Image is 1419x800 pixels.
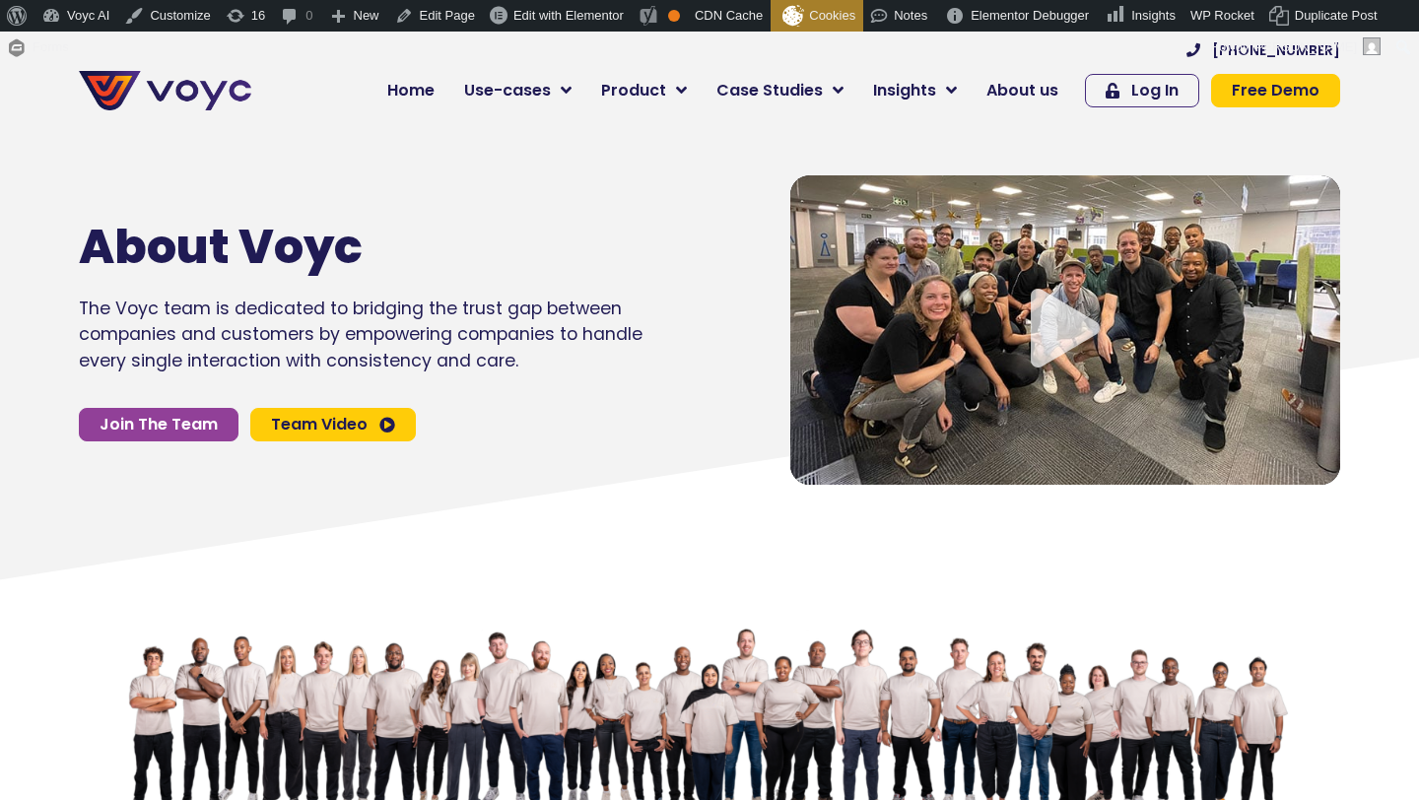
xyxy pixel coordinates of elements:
[1203,32,1388,63] a: Howdy,
[250,408,416,441] a: Team Video
[1211,74,1340,107] a: Free Demo
[586,71,702,110] a: Product
[972,71,1073,110] a: About us
[1131,83,1179,99] span: Log In
[79,296,642,373] p: The Voyc team is dedicated to bridging the trust gap between companies and customers by empowerin...
[79,408,238,441] a: Join The Team
[601,79,666,102] span: Product
[873,79,936,102] span: Insights
[668,10,680,22] div: OK
[33,32,69,63] span: Forms
[1026,289,1105,370] div: Video play button
[100,417,218,433] span: Join The Team
[986,79,1058,102] span: About us
[716,79,823,102] span: Case Studies
[1251,39,1357,54] span: [PERSON_NAME]
[464,79,551,102] span: Use-cases
[449,71,586,110] a: Use-cases
[372,71,449,110] a: Home
[1186,43,1340,57] a: [PHONE_NUMBER]
[858,71,972,110] a: Insights
[79,219,583,276] h1: About Voyc
[513,8,624,23] span: Edit with Elementor
[79,71,251,110] img: voyc-full-logo
[702,71,858,110] a: Case Studies
[1232,83,1319,99] span: Free Demo
[1085,74,1199,107] a: Log In
[271,417,368,433] span: Team Video
[387,79,435,102] span: Home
